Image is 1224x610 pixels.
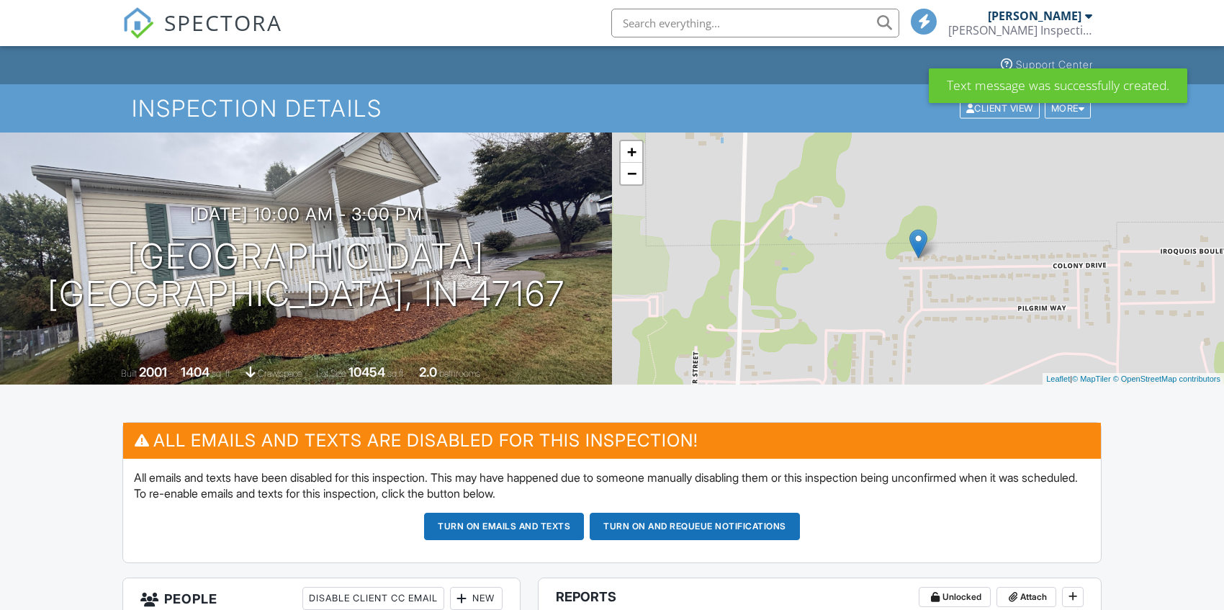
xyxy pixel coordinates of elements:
[123,423,1101,458] h3: All emails and texts are disabled for this inspection!
[258,368,302,379] span: crawlspace
[621,163,642,184] a: Zoom out
[929,68,1187,103] div: Text message was successfully created.
[1046,374,1070,383] a: Leaflet
[1043,373,1224,385] div: |
[122,19,282,50] a: SPECTORA
[164,7,282,37] span: SPECTORA
[302,587,444,610] div: Disable Client CC Email
[439,368,480,379] span: bathrooms
[450,587,503,610] div: New
[1016,58,1093,71] div: Support Center
[48,238,565,314] h1: [GEOGRAPHIC_DATA] [GEOGRAPHIC_DATA], IN 47167
[121,368,137,379] span: Built
[348,364,385,380] div: 10454
[621,141,642,163] a: Zoom in
[132,96,1092,121] h1: Inspection Details
[134,470,1090,502] p: All emails and texts have been disabled for this inspection. This may have happened due to someon...
[1045,99,1092,118] div: More
[590,513,800,540] button: Turn on and Requeue Notifications
[316,368,346,379] span: Lot Size
[958,102,1043,113] a: Client View
[181,364,210,380] div: 1404
[960,99,1040,118] div: Client View
[212,368,232,379] span: sq. ft.
[611,9,899,37] input: Search everything...
[387,368,405,379] span: sq.ft.
[948,23,1092,37] div: Kloeker Inspections
[122,7,154,39] img: The Best Home Inspection Software - Spectora
[988,9,1081,23] div: [PERSON_NAME]
[995,52,1099,79] a: Support Center
[1072,374,1111,383] a: © MapTiler
[419,364,437,380] div: 2.0
[1113,374,1220,383] a: © OpenStreetMap contributors
[139,364,167,380] div: 2001
[424,513,584,540] button: Turn on emails and texts
[190,205,423,224] h3: [DATE] 10:00 am - 3:00 pm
